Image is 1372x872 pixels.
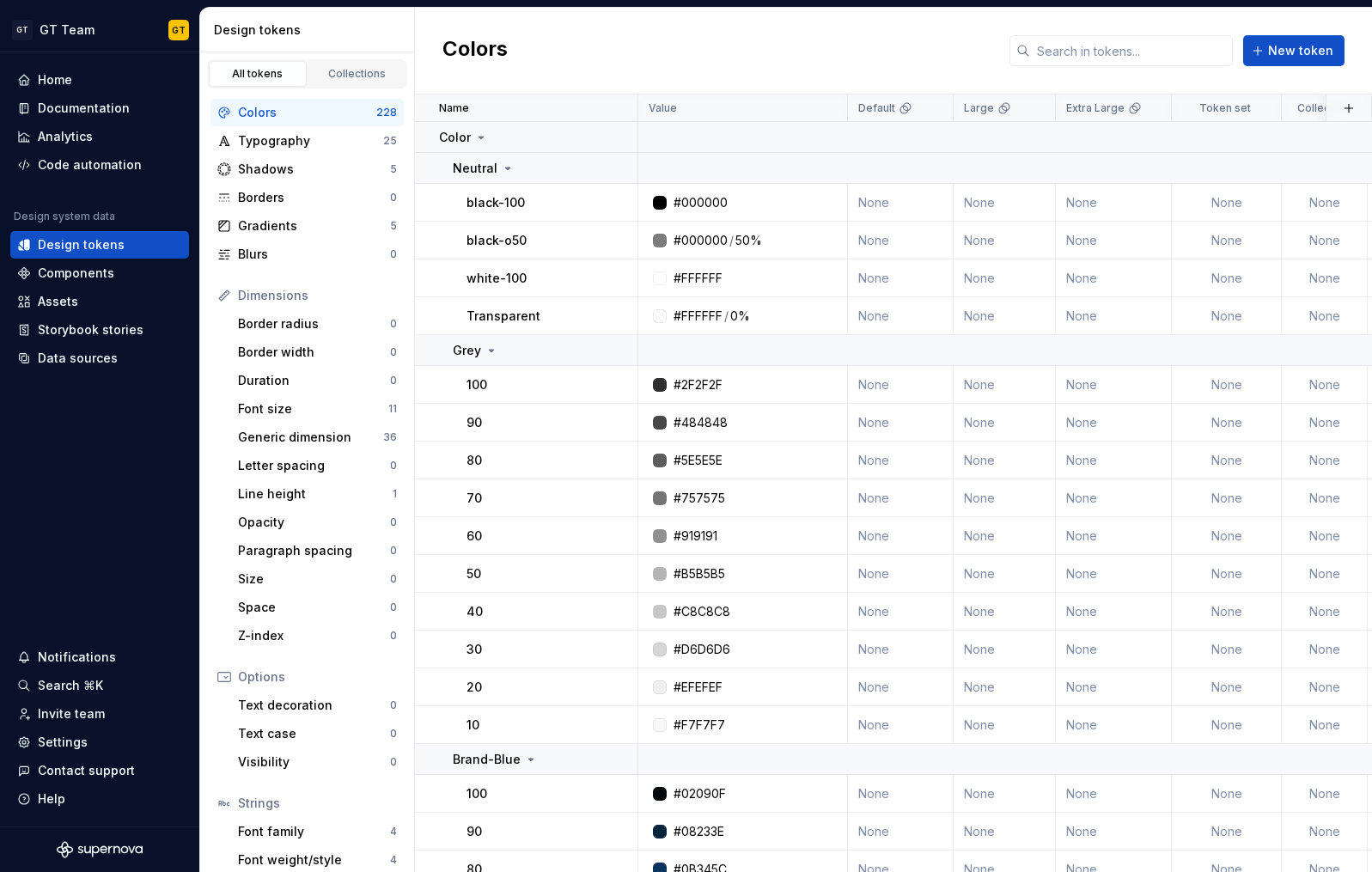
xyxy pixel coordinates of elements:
td: None [1172,706,1282,744]
a: Data sources [10,345,189,372]
div: 11 [388,402,397,416]
td: None [954,668,1056,706]
div: Font size [238,400,388,418]
td: None [1282,442,1368,479]
td: None [1056,668,1172,706]
div: Analytics [38,128,93,145]
div: 0 [390,755,397,769]
div: 4 [390,825,397,838]
button: Search ⌘K [10,672,189,699]
td: None [954,479,1056,517]
div: GT [12,20,33,40]
input: Search in tokens... [1030,35,1233,66]
td: None [1282,366,1368,404]
a: Supernova Logo [57,841,143,858]
div: / [724,308,729,325]
div: Colors [238,104,376,121]
div: #B5B5B5 [674,565,725,582]
button: Notifications [10,643,189,671]
td: None [954,259,1056,297]
div: 0 [390,191,397,204]
div: Font family [238,823,390,840]
div: 0 [390,374,397,387]
div: Contact support [38,762,135,779]
div: #FFFFFF [674,270,723,287]
td: None [1282,775,1368,813]
a: Invite team [10,700,189,728]
div: Dimensions [238,287,397,304]
td: None [954,555,1056,593]
div: 0% [730,308,750,325]
td: None [1056,479,1172,517]
div: #000000 [674,194,728,211]
td: None [848,366,954,404]
div: 50% [735,232,762,249]
td: None [954,404,1056,442]
p: Large [964,101,994,115]
div: 228 [376,106,397,119]
a: Storybook stories [10,316,189,344]
a: Settings [10,729,189,756]
a: Analytics [10,123,189,150]
div: Collections [314,67,400,81]
td: None [1172,775,1282,813]
div: Strings [238,795,397,812]
td: None [848,775,954,813]
td: None [954,222,1056,259]
button: GTGT TeamGT [3,11,196,48]
td: None [848,517,954,555]
td: None [954,706,1056,744]
p: black-100 [466,194,525,211]
div: Typography [238,132,383,149]
td: None [848,593,954,631]
div: 0 [390,317,397,331]
td: None [1056,631,1172,668]
td: None [1282,184,1368,222]
p: Default [858,101,895,115]
div: 5 [390,162,397,176]
div: Design tokens [214,21,407,39]
div: Visibility [238,753,390,771]
p: Transparent [466,308,540,325]
div: #5E5E5E [674,452,723,469]
div: GT [172,23,186,37]
a: Assets [10,288,189,315]
td: None [848,404,954,442]
td: None [1172,366,1282,404]
div: Text case [238,725,390,742]
div: / [729,232,734,249]
a: Font family4 [231,818,404,845]
td: None [1056,706,1172,744]
div: 0 [390,572,397,586]
div: 0 [390,698,397,712]
p: Extra Large [1066,101,1125,115]
a: Duration0 [231,367,404,394]
td: None [1172,479,1282,517]
div: Design system data [14,210,115,223]
td: None [1172,442,1282,479]
td: None [1282,297,1368,335]
a: Visibility0 [231,748,404,776]
a: Borders0 [210,184,404,211]
td: None [1282,631,1368,668]
td: None [954,813,1056,851]
div: Space [238,599,390,616]
a: Opacity0 [231,509,404,536]
div: GT Team [40,21,95,39]
td: None [848,259,954,297]
td: None [954,517,1056,555]
a: Code automation [10,151,189,179]
p: Collection [1297,101,1349,115]
td: None [848,706,954,744]
div: Blurs [238,246,390,263]
td: None [954,775,1056,813]
div: All tokens [215,67,301,81]
td: None [954,297,1056,335]
p: Name [439,101,469,115]
p: Brand-Blue [453,751,521,768]
a: Text case0 [231,720,404,747]
td: None [1056,775,1172,813]
td: None [1282,404,1368,442]
p: 40 [466,603,483,620]
div: Border width [238,344,390,361]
